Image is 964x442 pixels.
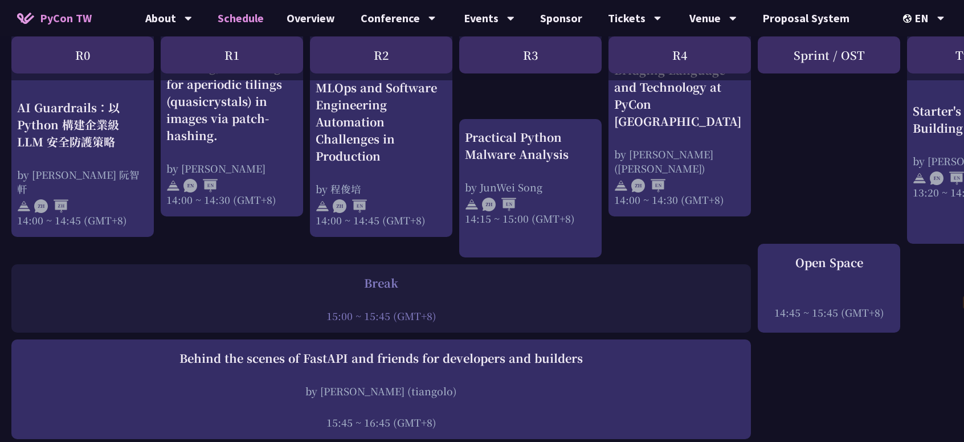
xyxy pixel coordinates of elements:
div: 14:00 ~ 14:45 (GMT+8) [316,213,447,227]
a: Practical Python Malware Analysis by JunWei Song 14:15 ~ 15:00 (GMT+8) [465,129,596,226]
span: PyCon TW [40,10,92,27]
div: 15:00 ~ 15:45 (GMT+8) [17,309,745,323]
img: svg+xml;base64,PHN2ZyB4bWxucz0iaHR0cDovL3d3dy53My5vcmcvMjAwMC9zdmciIHdpZHRoPSIyNCIgaGVpZ2h0PSIyNC... [614,179,628,193]
img: Home icon of PyCon TW 2025 [17,13,34,24]
div: 14:15 ~ 15:00 (GMT+8) [465,211,596,226]
div: by [PERSON_NAME] (tiangolo) [17,384,745,398]
a: AI Guardrails：以 Python 構建企業級 LLM 安全防護策略 by [PERSON_NAME] 阮智軒 14:00 ~ 14:45 (GMT+8) [17,24,148,153]
div: Open Space [763,254,894,271]
div: 14:00 ~ 14:45 (GMT+8) [17,213,148,227]
img: svg+xml;base64,PHN2ZyB4bWxucz0iaHR0cDovL3d3dy53My5vcmcvMjAwMC9zdmciIHdpZHRoPSIyNCIgaGVpZ2h0PSIyNC... [913,171,926,185]
div: R1 [161,36,303,73]
img: svg+xml;base64,PHN2ZyB4bWxucz0iaHR0cDovL3d3dy53My5vcmcvMjAwMC9zdmciIHdpZHRoPSIyNCIgaGVpZ2h0PSIyNC... [465,198,479,211]
div: AI Guardrails：以 Python 構建企業級 LLM 安全防護策略 [17,99,148,150]
div: by [PERSON_NAME] [166,161,297,175]
img: svg+xml;base64,PHN2ZyB4bWxucz0iaHR0cDovL3d3dy53My5vcmcvMjAwMC9zdmciIHdpZHRoPSIyNCIgaGVpZ2h0PSIyNC... [17,199,31,213]
div: From autocorrelation to unsupervised learning; searching for aperiodic tilings (quasicrystals) in... [166,24,297,144]
div: R3 [459,36,602,73]
div: by [PERSON_NAME] 阮智軒 [17,167,148,196]
img: ENEN.5a408d1.svg [183,179,218,193]
div: 15:45 ~ 16:45 (GMT+8) [17,415,745,429]
img: ZHEN.371966e.svg [631,179,665,193]
a: MLOps and Software Engineering Automation Challenges in Production by 程俊培 14:00 ~ 14:45 (GMT+8) [316,24,447,173]
img: ZHZH.38617ef.svg [34,199,68,213]
div: Practical Python Malware Analysis [465,129,596,163]
div: R0 [11,36,154,73]
a: From autocorrelation to unsupervised learning; searching for aperiodic tilings (quasicrystals) in... [166,24,297,207]
img: svg+xml;base64,PHN2ZyB4bWxucz0iaHR0cDovL3d3dy53My5vcmcvMjAwMC9zdmciIHdpZHRoPSIyNCIgaGVpZ2h0PSIyNC... [316,199,329,213]
div: R2 [310,36,452,73]
a: From Speech-to-text to AI Notebook: Bridging Language and Technology at PyCon [GEOGRAPHIC_DATA] b... [614,24,745,204]
img: Locale Icon [903,14,914,23]
div: Break [17,275,745,292]
a: Open Space 14:45 ~ 15:45 (GMT+8) [763,254,894,320]
a: Behind the scenes of FastAPI and friends for developers and builders by [PERSON_NAME] (tiangolo) ... [17,350,745,429]
div: R4 [608,36,751,73]
img: ZHEN.371966e.svg [333,199,367,213]
div: 14:45 ~ 15:45 (GMT+8) [763,305,894,320]
div: by JunWei Song [465,180,596,194]
a: PyCon TW [6,4,103,32]
div: by 程俊培 [316,182,447,196]
img: svg+xml;base64,PHN2ZyB4bWxucz0iaHR0cDovL3d3dy53My5vcmcvMjAwMC9zdmciIHdpZHRoPSIyNCIgaGVpZ2h0PSIyNC... [166,179,180,193]
div: Sprint / OST [758,36,900,73]
img: ENEN.5a408d1.svg [930,171,964,185]
div: 14:00 ~ 14:30 (GMT+8) [614,193,745,207]
div: MLOps and Software Engineering Automation Challenges in Production [316,79,447,165]
div: 14:00 ~ 14:30 (GMT+8) [166,193,297,207]
div: by [PERSON_NAME] ([PERSON_NAME]) [614,147,745,175]
img: ZHEN.371966e.svg [482,198,516,211]
div: Behind the scenes of FastAPI and friends for developers and builders [17,350,745,367]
